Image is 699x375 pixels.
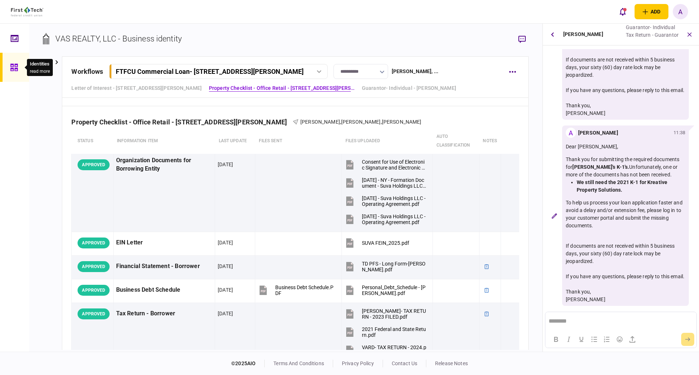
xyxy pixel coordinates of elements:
[362,214,426,225] div: 9-11-25 - Suva Holdings LLC - Operating Agreement.pdf
[342,360,374,366] a: privacy policy
[577,179,667,193] strong: We still need the 2021 K-1 for Kreative Property Solutions.
[231,360,265,367] div: © 2025 AIO
[342,128,433,154] th: Files uploaded
[344,193,426,209] button: 9-11-25 - Suva Holdings LLC - Operating Agreement.pdf
[344,282,426,298] button: Personal_Debt_Schedule - Bawari.pdf
[344,235,409,251] button: SUVA FEIN_2025.pdf
[362,344,426,356] div: VARD- TAX RETURN - 2024.pdf
[72,128,113,154] th: status
[344,324,426,340] button: 2021 Federal and State Return.pdf
[563,24,603,45] div: [PERSON_NAME]
[566,102,685,109] div: Thank you,
[340,119,341,125] span: ,
[78,285,110,296] div: APPROVED
[615,4,630,19] button: open notifications list
[479,128,501,154] th: notes
[381,119,382,125] span: ,
[433,128,479,154] th: auto classification
[55,33,182,45] div: VAS REALTY, LLC - Business identity
[344,342,426,358] button: VARD- TAX RETURN - 2024.pdf
[362,240,409,246] div: SUVA FEIN_2025.pdf
[578,129,618,137] div: [PERSON_NAME]
[613,334,626,344] button: Emojis
[78,308,110,319] div: APPROVED
[344,211,426,227] button: 9-11-25 - Suva Holdings LLC - Operating Agreement.pdf
[71,118,293,126] div: Property Checklist - Office Retail - [STREET_ADDRESS][PERSON_NAME]
[566,288,685,296] div: Thank you,
[71,67,103,76] div: workflows
[392,68,438,75] div: [PERSON_NAME] , ...
[566,56,685,79] div: If documents are not received within 5 business days, your sixty (60) day rate lock may be jeopar...
[78,159,110,170] div: APPROVED
[626,31,679,39] div: Tax Return - Guarantor
[566,273,685,280] div: If you have any questions, please reply to this email.
[116,258,212,275] div: Financial Statement - Borrower
[588,334,600,344] button: Bullet list
[362,308,426,320] div: VARDHAMAN- TAX RETURN - 2023 FILED.pdf
[362,84,456,92] a: Guarantor- Individual - [PERSON_NAME]
[78,261,110,272] div: APPROVED
[362,159,426,171] div: Consent for Use of Electronic Signature and Electronic Disclosures Agreement Editable.pdf
[71,84,202,92] a: Letter of Interest - [STREET_ADDRESS][PERSON_NAME]
[113,128,215,154] th: Information item
[209,84,355,92] a: Property Checklist - Office Retail - [STREET_ADDRESS][PERSON_NAME]
[116,235,212,251] div: EIN Letter
[362,326,426,338] div: 2021 Federal and State Return.pdf
[601,334,613,344] button: Numbered list
[566,109,685,117] div: [PERSON_NAME]
[258,282,335,298] button: Business Debt Schedule.PDF
[78,238,110,248] div: APPROVED
[566,199,685,230] p: To help us process your loan application faster and avoid a delay and/or extension fee, please lo...
[566,296,685,303] div: [PERSON_NAME]
[572,164,629,170] strong: [PERSON_NAME]'s K-1's.
[218,310,233,317] div: [DATE]
[109,64,328,79] button: FTFCU Commercial Loan- [STREET_ADDRESS][PERSON_NAME]
[362,284,426,296] div: Personal_Debt_Schedule - Bawari.pdf
[30,60,50,68] div: Identities
[344,175,426,191] button: 9-11-25 - NY - Formation Document - Suva Holdings LLC.pdf
[344,156,426,173] button: Consent for Use of Electronic Signature and Electronic Disclosures Agreement Editable.pdf
[30,69,50,74] button: read more
[300,119,340,125] span: [PERSON_NAME]
[218,239,233,246] div: [DATE]
[341,119,381,125] span: [PERSON_NAME]
[674,129,685,136] div: 11:38
[344,306,426,322] button: VARDHAMAN- TAX RETURN - 2023 FILED.pdf
[362,177,426,189] div: 9-11-25 - NY - Formation Document - Suva Holdings LLC.pdf
[635,4,668,19] button: open adding identity options
[566,143,685,151] p: Dear [PERSON_NAME],
[435,360,468,366] a: release notes
[116,156,212,173] div: Organization Documents for Borrowing Entity
[344,258,426,275] button: TD PFS - Long Form-Bawari.pdf
[566,87,685,94] div: If you have any questions, please reply to this email.
[550,334,562,344] button: Bold
[116,68,304,75] div: FTFCU Commercial Loan - [STREET_ADDRESS][PERSON_NAME]
[562,334,575,344] button: Italic
[566,128,576,138] div: A
[626,24,679,31] div: Guarantor- Individual
[362,261,426,272] div: TD PFS - Long Form-Bawari.pdf
[218,161,233,168] div: [DATE]
[566,156,685,179] div: Thank you for submitting the required documents for Unfortunately, one or more of the documents h...
[273,360,324,366] a: terms and conditions
[566,242,685,265] div: If documents are not received within 5 business days, your sixty (60) day rate lock may be jeopar...
[392,360,417,366] a: contact us
[218,286,233,294] div: [DATE]
[116,306,212,322] div: Tax Return - Borrower
[11,7,43,16] img: client company logo
[575,334,588,344] button: Underline
[545,312,696,331] iframe: Rich Text Area
[116,282,212,298] div: Business Debt Schedule
[673,4,688,19] button: A
[215,128,255,154] th: last update
[218,263,233,270] div: [DATE]
[275,284,335,296] div: Business Debt Schedule.PDF
[362,195,426,207] div: 9-11-25 - Suva Holdings LLC - Operating Agreement.pdf
[255,128,342,154] th: files sent
[382,119,422,125] span: [PERSON_NAME]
